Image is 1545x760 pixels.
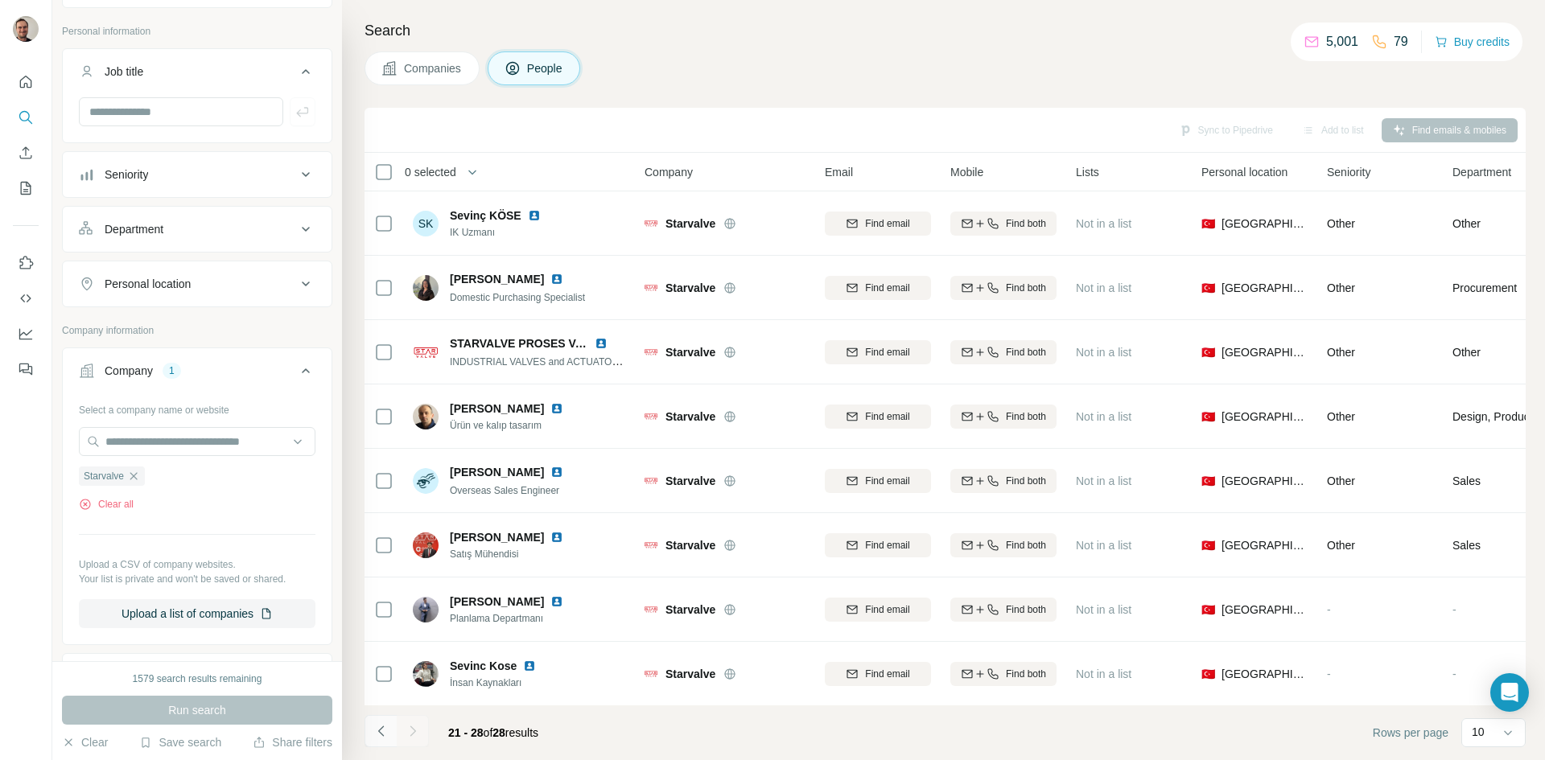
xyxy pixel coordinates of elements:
span: 🇹🇷 [1201,537,1215,553]
span: [GEOGRAPHIC_DATA] [1222,666,1308,682]
span: INDUSTRIAL VALVES and ACTUATOR (ELECTRIC and PNEUMATIC) [450,355,753,368]
div: 1579 search results remaining [133,672,262,686]
span: Starvalve [84,469,124,483]
span: Not in a list [1076,346,1131,359]
div: Company [105,363,153,379]
span: [PERSON_NAME] [450,401,544,417]
img: Logo of Starvalve [645,474,657,487]
span: 🇹🇷 [1201,473,1215,489]
span: Find email [865,345,909,359]
span: Lists [1076,164,1099,180]
span: [PERSON_NAME] [450,529,544,545]
span: Starvalve [665,409,715,425]
button: Use Surfe API [13,284,39,313]
button: Clear all [79,497,134,511]
span: Other [1327,281,1355,294]
span: Find both [1006,538,1046,553]
button: Use Surfe on LinkedIn [13,249,39,277]
span: Starvalve [665,602,715,618]
button: Navigate to previous page [365,715,397,747]
span: Ürün ve kalıp tasarım [450,418,583,433]
button: Find email [825,212,931,236]
button: Find email [825,276,931,300]
button: Find email [825,405,931,429]
span: Companies [404,60,463,76]
span: Starvalve [665,537,715,553]
span: results [448,726,538,739]
button: Find both [950,469,1057,493]
span: Find both [1006,474,1046,488]
span: Starvalve [665,280,715,296]
span: - [1327,668,1331,680]
img: Avatar [413,404,439,429]
span: [PERSON_NAME] [450,464,544,480]
span: Other [1327,539,1355,552]
p: 79 [1394,32,1408,51]
span: IK Uzmanı [450,225,560,240]
span: Find email [865,538,909,553]
span: Other [1327,410,1355,423]
span: Mobile [950,164,983,180]
span: Rows per page [1373,725,1448,741]
span: STARVALVE PROSES VANALARI VE AKTÜATÖR TEKNOLOJİSİ SAN. VE TİC. A. Ş. [450,337,888,350]
span: Satış Mühendisi [450,547,583,561]
span: Find email [865,474,909,488]
span: [GEOGRAPHIC_DATA] [1222,280,1308,296]
button: Search [13,103,39,132]
img: LinkedIn logo [595,337,608,350]
span: [GEOGRAPHIC_DATA] [1222,602,1308,618]
span: [GEOGRAPHIC_DATA] [1222,216,1308,232]
span: İnsan Kaynakları [450,676,555,690]
span: Not in a list [1076,668,1131,680]
img: Avatar [13,16,39,42]
button: Find both [950,662,1057,686]
span: 28 [492,726,505,739]
span: Other [1327,346,1355,359]
p: 5,001 [1326,32,1358,51]
span: of [484,726,493,739]
img: Avatar [413,661,439,687]
button: Find email [825,340,931,364]
img: LinkedIn logo [550,531,563,544]
span: - [1327,603,1331,616]
span: Personal location [1201,164,1287,180]
img: LinkedIn logo [523,659,536,672]
img: Logo of Starvalve [645,668,657,680]
span: Find both [1006,602,1046,617]
span: 21 - 28 [448,726,484,739]
span: Email [825,164,853,180]
button: Dashboard [13,319,39,348]
span: Not in a list [1076,410,1131,423]
img: LinkedIn logo [550,595,563,608]
p: Upload a CSV of company websites. [79,557,315,572]
button: Find email [825,533,931,557]
button: Find both [950,340,1057,364]
button: Find both [950,212,1057,236]
span: [GEOGRAPHIC_DATA] [1222,409,1308,425]
span: People [527,60,564,76]
span: Sales [1452,473,1481,489]
span: Not in a list [1076,539,1131,552]
p: Company information [62,323,332,338]
span: 🇹🇷 [1201,216,1215,232]
span: Find email [865,602,909,617]
span: Department [1452,164,1511,180]
span: Find both [1006,216,1046,231]
button: Find email [825,469,931,493]
span: Starvalve [665,216,715,232]
span: Starvalve [665,344,715,360]
button: Company1 [63,351,332,396]
span: Other [1327,217,1355,230]
div: Seniority [105,166,148,183]
h4: Search [365,19,1526,42]
span: [PERSON_NAME] [450,594,544,610]
span: 0 selected [405,164,456,180]
button: Quick start [13,68,39,97]
span: Find email [865,409,909,424]
button: Find both [950,533,1057,557]
span: 🇹🇷 [1201,666,1215,682]
span: Not in a list [1076,281,1131,294]
span: Sevinc Kose [450,658,517,674]
button: Find both [950,598,1057,622]
div: Job title [105,64,143,80]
